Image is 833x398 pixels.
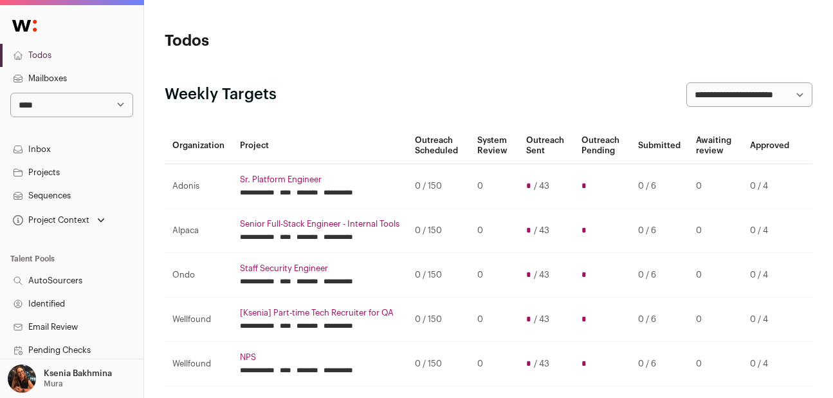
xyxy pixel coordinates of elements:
td: 0 [470,342,518,386]
td: Adonis [165,164,232,209]
td: 0 [688,253,742,298]
span: / 43 [534,359,549,369]
td: 0 / 150 [407,209,470,253]
th: System Review [470,128,518,164]
td: 0 / 4 [742,209,797,253]
td: 0 [688,342,742,386]
th: Project [232,128,407,164]
td: 0 / 4 [742,342,797,386]
td: 0 / 150 [407,298,470,342]
span: / 43 [534,181,549,191]
img: Wellfound [5,13,44,39]
th: Outreach Sent [518,128,574,164]
td: 0 / 4 [742,298,797,342]
td: 0 / 150 [407,164,470,209]
th: Organization [165,128,232,164]
a: NPS [240,352,399,363]
h1: Todos [165,31,381,52]
h2: Weekly Targets [165,84,277,105]
img: 13968079-medium_jpg [8,365,36,393]
p: Ksenia Bakhmina [44,368,112,379]
td: 0 [688,298,742,342]
td: 0 [688,164,742,209]
td: 0 / 6 [630,253,688,298]
td: 0 [470,164,518,209]
td: Ondo [165,253,232,298]
p: Mura [44,379,63,389]
td: 0 [470,298,518,342]
a: Staff Security Engineer [240,263,399,274]
td: 0 / 4 [742,253,797,298]
a: Sr. Platform Engineer [240,175,399,185]
td: 0 / 4 [742,164,797,209]
td: Wellfound [165,342,232,386]
td: 0 / 6 [630,342,688,386]
button: Open dropdown [10,211,107,229]
td: 0 [470,209,518,253]
td: Wellfound [165,298,232,342]
div: Project Context [10,215,89,225]
td: 0 / 6 [630,164,688,209]
td: Alpaca [165,209,232,253]
td: 0 [470,253,518,298]
td: 0 [688,209,742,253]
a: Senior Full-Stack Engineer - Internal Tools [240,219,399,229]
td: 0 / 150 [407,253,470,298]
td: 0 / 150 [407,342,470,386]
th: Outreach Scheduled [407,128,470,164]
span: / 43 [534,270,549,280]
th: Outreach Pending [574,128,630,164]
button: Open dropdown [5,365,114,393]
span: / 43 [534,225,549,236]
span: / 43 [534,314,549,325]
td: 0 / 6 [630,298,688,342]
th: Submitted [630,128,688,164]
th: Awaiting review [688,128,742,164]
a: [Ksenia] Part-time Tech Recruiter for QA [240,308,399,318]
td: 0 / 6 [630,209,688,253]
th: Approved [742,128,797,164]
